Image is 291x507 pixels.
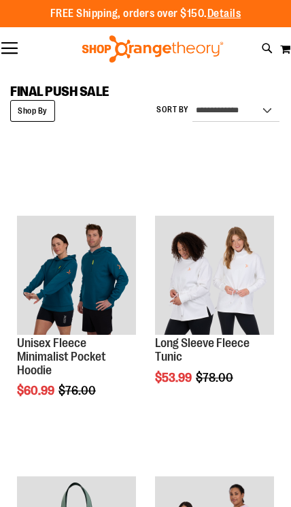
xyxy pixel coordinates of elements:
a: Long Sleeve Fleece Tunic [155,336,250,363]
img: Shop Orangetheory [80,35,225,63]
div: product [10,209,143,432]
a: Unisex Fleece Minimalist Pocket Hoodie [17,216,136,337]
p: FREE Shipping, orders over $150. [50,6,241,22]
div: product [148,209,281,419]
img: Unisex Fleece Minimalist Pocket Hoodie [17,216,136,335]
strong: Shop By [10,100,55,122]
span: $76.00 [58,384,98,397]
img: Product image for Fleece Long Sleeve [155,216,274,335]
span: $53.99 [155,371,194,385]
span: $78.00 [196,371,235,385]
a: Unisex Fleece Minimalist Pocket Hoodie [17,336,106,377]
a: Product image for Fleece Long Sleeve [155,216,274,337]
label: Sort By [156,104,189,116]
span: $60.99 [17,384,56,397]
span: FINAL PUSH SALE [10,84,109,99]
a: Details [207,7,241,20]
